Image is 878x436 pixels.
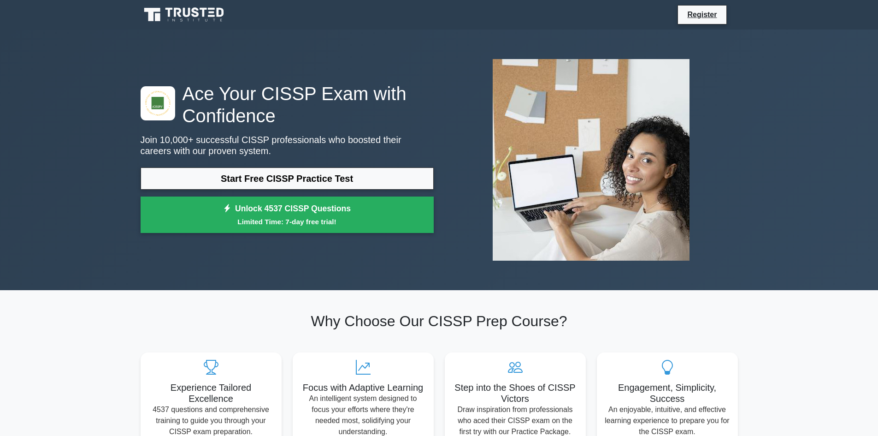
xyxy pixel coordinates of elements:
[152,216,422,227] small: Limited Time: 7-day free trial!
[148,382,274,404] h5: Experience Tailored Excellence
[300,382,426,393] h5: Focus with Adaptive Learning
[141,134,434,156] p: Join 10,000+ successful CISSP professionals who boosted their careers with our proven system.
[141,197,434,233] a: Unlock 4537 CISSP QuestionsLimited Time: 7-day free trial!
[141,83,434,127] h1: Ace Your CISSP Exam with Confidence
[682,9,722,20] a: Register
[604,382,731,404] h5: Engagement, Simplicity, Success
[141,312,738,330] h2: Why Choose Our CISSP Prep Course?
[141,167,434,190] a: Start Free CISSP Practice Test
[452,382,578,404] h5: Step into the Shoes of CISSP Victors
